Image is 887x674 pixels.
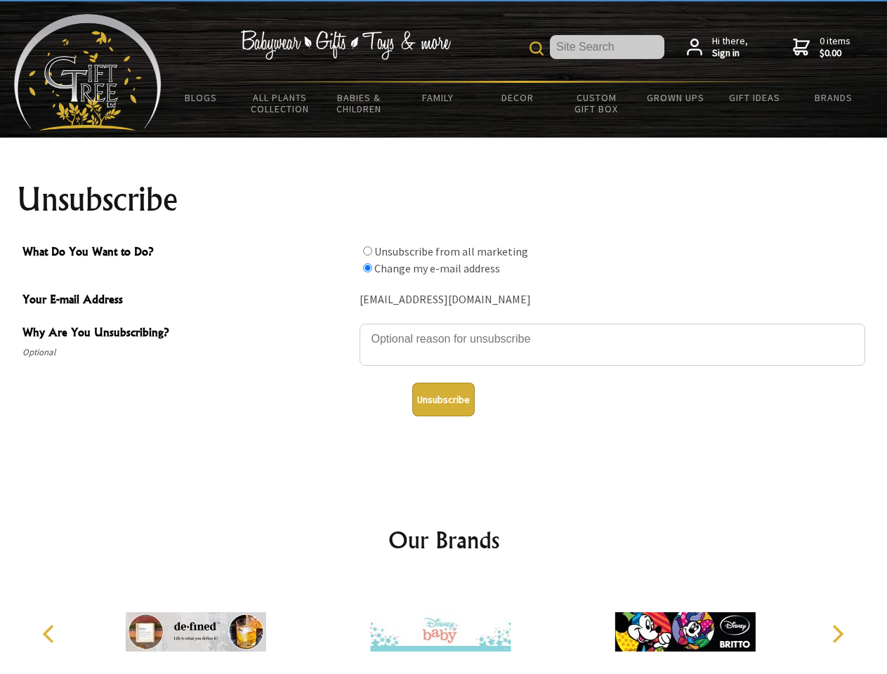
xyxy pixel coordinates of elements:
[712,47,748,60] strong: Sign in
[715,83,794,112] a: Gift Ideas
[557,83,636,124] a: Custom Gift Box
[360,289,865,311] div: [EMAIL_ADDRESS][DOMAIN_NAME]
[820,47,850,60] strong: $0.00
[412,383,475,416] button: Unsubscribe
[22,324,353,344] span: Why Are You Unsubscribing?
[399,83,478,112] a: Family
[320,83,399,124] a: Babies & Children
[793,35,850,60] a: 0 items$0.00
[14,14,162,131] img: Babyware - Gifts - Toys and more...
[794,83,874,112] a: Brands
[28,523,860,557] h2: Our Brands
[35,619,66,649] button: Previous
[530,41,544,55] img: product search
[22,243,353,263] span: What Do You Want to Do?
[240,30,451,60] img: Babywear - Gifts - Toys & more
[636,83,715,112] a: Grown Ups
[478,83,557,112] a: Decor
[17,183,871,216] h1: Unsubscribe
[22,291,353,311] span: Your E-mail Address
[820,34,850,60] span: 0 items
[363,263,372,272] input: What Do You Want to Do?
[374,261,500,275] label: Change my e-mail address
[363,246,372,256] input: What Do You Want to Do?
[712,35,748,60] span: Hi there,
[241,83,320,124] a: All Plants Collection
[374,244,528,258] label: Unsubscribe from all marketing
[22,344,353,361] span: Optional
[822,619,853,649] button: Next
[162,83,241,112] a: BLOGS
[360,324,865,366] textarea: Why Are You Unsubscribing?
[550,35,664,59] input: Site Search
[687,35,748,60] a: Hi there,Sign in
